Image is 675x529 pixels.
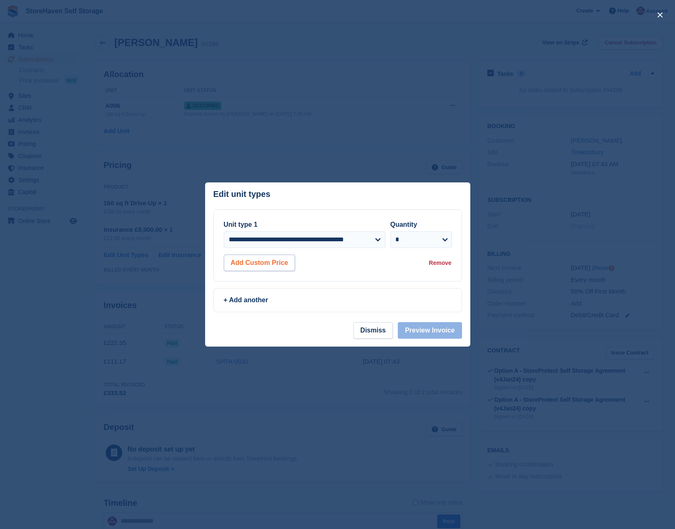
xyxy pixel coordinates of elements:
[653,8,667,22] button: close
[353,322,393,339] button: Dismiss
[224,255,295,271] button: Add Custom Price
[213,189,271,199] p: Edit unit types
[398,322,462,339] button: Preview Invoice
[429,259,451,267] div: Remove
[213,288,462,312] a: + Add another
[224,295,452,305] div: + Add another
[390,221,417,228] label: Quantity
[224,221,258,228] label: Unit type 1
